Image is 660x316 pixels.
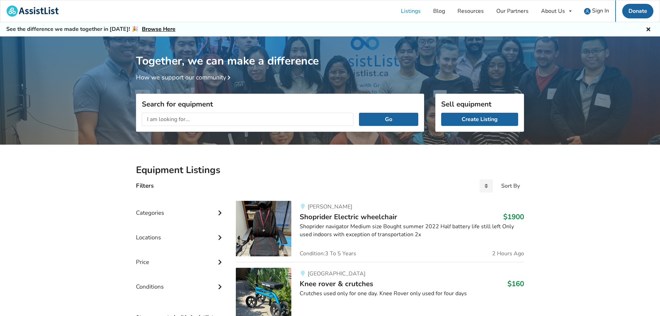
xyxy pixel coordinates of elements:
[592,7,609,15] span: Sign In
[136,245,225,269] div: Price
[308,270,366,277] span: [GEOGRAPHIC_DATA]
[142,113,353,126] input: I am looking for...
[300,251,356,256] span: Condition: 3 To 5 Years
[578,0,615,22] a: user icon Sign In
[584,8,591,15] img: user icon
[6,26,175,33] h5: See the difference we made together in [DATE]! 🎉
[136,73,233,82] a: How we support our community
[236,201,524,262] a: mobility-shoprider electric wheelchair [PERSON_NAME]Shoprider Electric wheelchair$1900Shoprider n...
[7,6,59,17] img: assistlist-logo
[300,212,397,222] span: Shoprider Electric wheelchair
[300,290,524,298] div: Crutches used only for one day. Knee Rover only used for four days
[507,279,524,288] h3: $160
[441,100,518,109] h3: Sell equipment
[136,269,225,294] div: Conditions
[451,0,490,22] a: Resources
[136,220,225,245] div: Locations
[300,279,373,289] span: Knee rover & crutches
[300,223,524,239] div: Shoprider navigator Medium size Bought summer 2022 Half battery life still left Only used indoors...
[492,251,524,256] span: 2 Hours Ago
[236,201,291,256] img: mobility-shoprider electric wheelchair
[541,8,565,14] div: About Us
[142,100,418,109] h3: Search for equipment
[427,0,451,22] a: Blog
[136,36,524,68] h1: Together, we can make a difference
[441,113,518,126] a: Create Listing
[503,212,524,221] h3: $1900
[308,203,352,211] span: [PERSON_NAME]
[136,195,225,220] div: Categories
[136,164,524,176] h2: Equipment Listings
[136,182,154,190] h4: Filters
[490,0,535,22] a: Our Partners
[501,183,520,189] div: Sort By
[395,0,427,22] a: Listings
[622,4,653,18] a: Donate
[142,25,175,33] a: Browse Here
[359,113,418,126] button: Go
